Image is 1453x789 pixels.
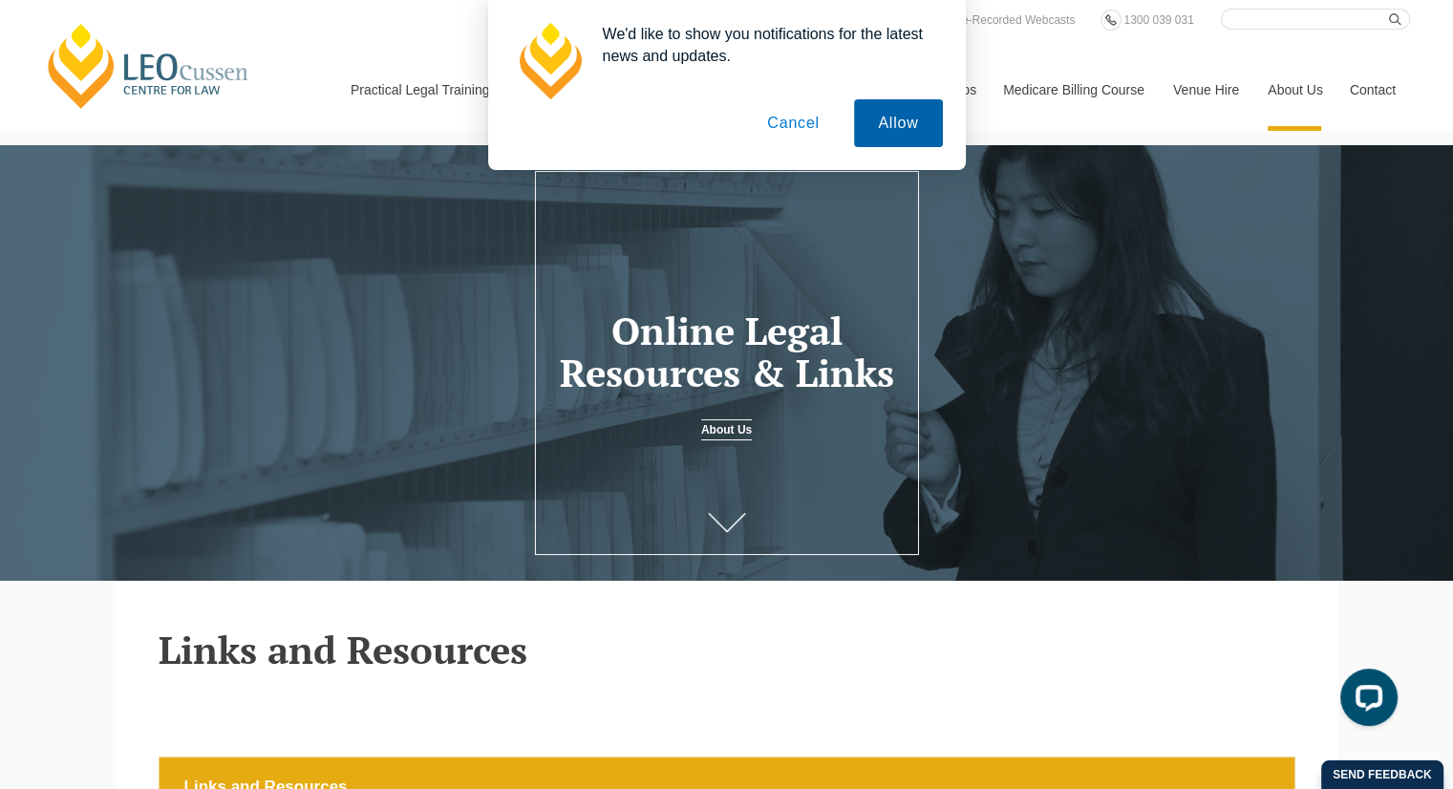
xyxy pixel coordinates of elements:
[511,23,588,99] img: notification icon
[159,629,1295,671] h2: Links and Resources
[588,23,943,67] div: We'd like to show you notifications for the latest news and updates.
[854,99,942,147] button: Allow
[1325,661,1405,741] iframe: LiveChat chat widget
[552,309,901,394] h1: Online Legal Resources & Links
[743,99,844,147] button: Cancel
[701,419,752,440] a: About Us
